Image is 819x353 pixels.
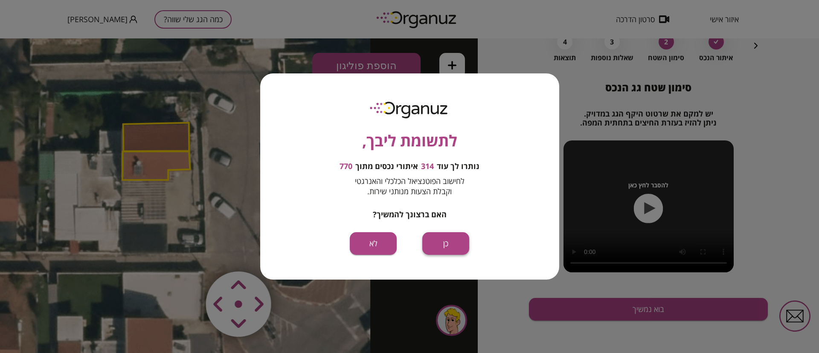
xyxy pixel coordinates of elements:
span: האם ברצונך להמשיך? [373,209,447,219]
button: לא [350,232,397,255]
button: כן [422,232,469,255]
img: logo [364,98,455,121]
span: 770 [340,162,352,171]
span: איתורי נכסים מתוך [355,162,418,171]
span: 314 [421,162,434,171]
span: לתשומת ליבך, [362,129,457,152]
button: הוספת פוליגון [312,15,421,40]
img: vector-smart-object-copy.png [188,215,290,317]
span: לחישוב הפוטנציאל הכלכלי והאנרגטי וקבלת הצעות מנותני שירות. [355,176,465,196]
span: נותרו לך עוד [437,162,479,171]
